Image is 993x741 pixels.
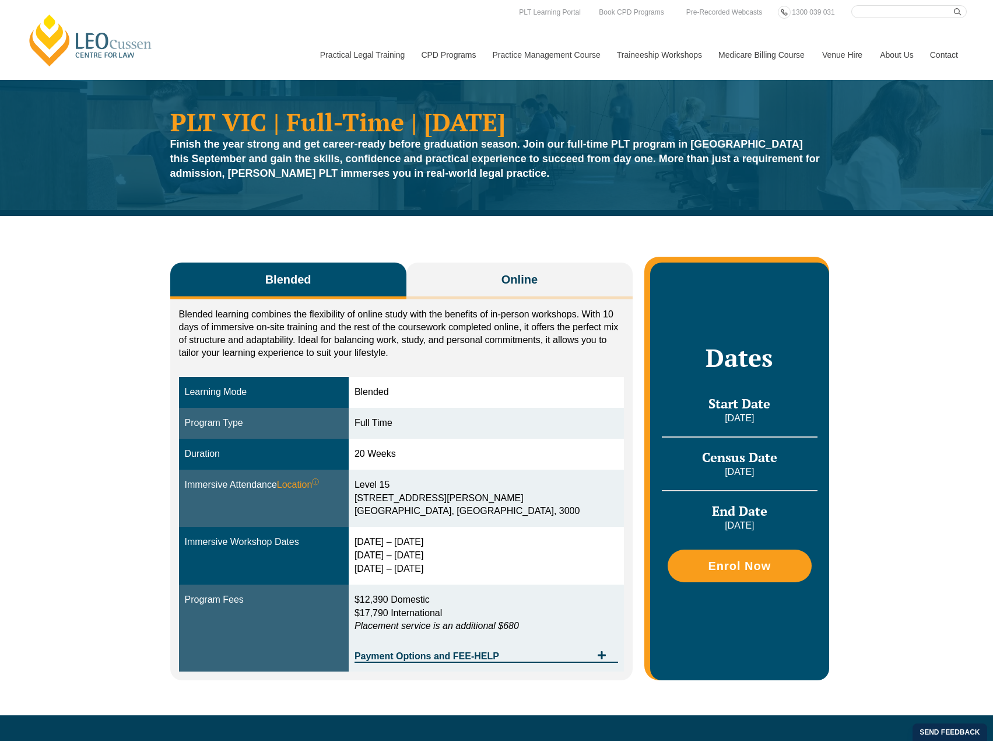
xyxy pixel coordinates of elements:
[668,550,811,582] a: Enrol Now
[608,30,710,80] a: Traineeship Workshops
[915,663,964,712] iframe: LiveChat chat widget
[484,30,608,80] a: Practice Management Course
[185,536,343,549] div: Immersive Workshop Dates
[662,343,817,372] h2: Dates
[277,478,320,492] span: Location
[712,502,767,519] span: End Date
[170,109,823,134] h1: PLT VIC | Full-Time | [DATE]
[265,271,311,288] span: Blended
[355,478,618,519] div: Level 15 [STREET_ADDRESS][PERSON_NAME] [GEOGRAPHIC_DATA], [GEOGRAPHIC_DATA], 3000
[355,536,618,576] div: [DATE] – [DATE] [DATE] – [DATE] [DATE] – [DATE]
[185,386,343,399] div: Learning Mode
[921,30,967,80] a: Contact
[311,30,413,80] a: Practical Legal Training
[312,478,319,486] sup: ⓘ
[355,386,618,399] div: Blended
[179,308,624,359] p: Blended learning combines the flexibility of online study with the benefits of in-person workshop...
[355,652,591,661] span: Payment Options and FEE-HELP
[708,560,771,572] span: Enrol Now
[516,6,584,19] a: PLT Learning Portal
[662,519,817,532] p: [DATE]
[702,449,777,466] span: Census Date
[185,417,343,430] div: Program Type
[501,271,538,288] span: Online
[26,13,155,68] a: [PERSON_NAME] Centre for Law
[185,593,343,607] div: Program Fees
[596,6,666,19] a: Book CPD Programs
[355,621,519,631] em: Placement service is an additional $680
[185,478,343,492] div: Immersive Attendance
[683,6,766,19] a: Pre-Recorded Webcasts
[813,30,871,80] a: Venue Hire
[792,8,834,16] span: 1300 039 031
[170,138,820,179] strong: Finish the year strong and get career-ready before graduation season. Join our full-time PLT prog...
[355,608,442,618] span: $17,790 International
[355,417,618,430] div: Full Time
[789,6,837,19] a: 1300 039 031
[355,595,430,604] span: $12,390 Domestic
[708,395,770,412] span: Start Date
[662,412,817,425] p: [DATE]
[662,466,817,478] p: [DATE]
[710,30,813,80] a: Medicare Billing Course
[170,263,633,680] div: Tabs. Open items with Enter or Space, close with Escape and navigate using the Arrow keys.
[185,448,343,461] div: Duration
[355,448,618,461] div: 20 Weeks
[412,30,483,80] a: CPD Programs
[871,30,921,80] a: About Us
